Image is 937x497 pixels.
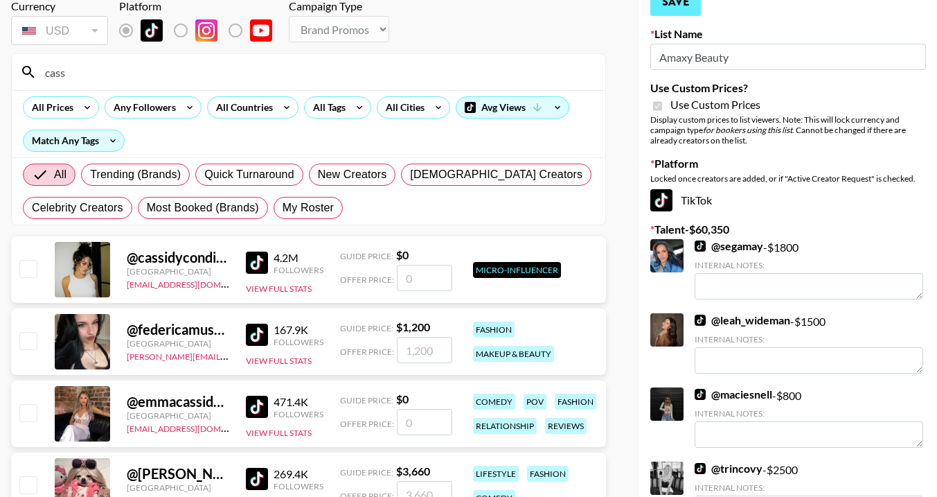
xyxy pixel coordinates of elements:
[250,19,272,42] img: YouTube
[37,61,597,83] input: Search by User Name
[54,166,66,183] span: All
[650,223,926,236] label: Talent - $ 60,350
[473,346,554,362] div: makeup & beauty
[650,173,926,184] div: Locked once creators are added, or if "Active Creator Request" is checked.
[246,284,312,294] button: View Full Stats
[90,166,181,183] span: Trending (Brands)
[524,394,546,410] div: pov
[274,409,323,419] div: Followers
[119,16,283,45] div: List locked to TikTok.
[246,428,312,438] button: View Full Stats
[695,313,923,374] div: - $ 1500
[545,418,587,434] div: reviews
[340,419,394,429] span: Offer Price:
[246,468,268,490] img: TikTok
[695,239,763,253] a: @segamay
[397,337,452,363] input: 1,200
[695,463,706,474] img: TikTok
[127,349,463,362] a: [PERSON_NAME][EMAIL_ADDRESS][PERSON_NAME][PERSON_NAME][DOMAIN_NAME]
[650,27,926,41] label: List Name
[397,409,452,435] input: 0
[274,323,323,337] div: 167.9K
[473,262,561,278] div: Micro-Influencer
[283,200,334,216] span: My Roster
[208,97,276,118] div: All Countries
[340,274,394,285] span: Offer Price:
[396,392,409,406] strong: $ 0
[695,313,790,327] a: @leah_wideman
[127,277,266,290] a: [EMAIL_ADDRESS][DOMAIN_NAME]
[127,338,229,349] div: [GEOGRAPHIC_DATA]
[274,337,323,347] div: Followers
[274,251,323,265] div: 4.2M
[246,324,268,346] img: TikTok
[650,189,926,211] div: TikTok
[274,481,323,491] div: Followers
[32,200,123,216] span: Celebrity Creators
[274,265,323,275] div: Followers
[695,387,772,401] a: @maciesnell
[555,394,596,410] div: fashion
[456,97,569,118] div: Avg Views
[695,387,923,448] div: - $ 800
[527,466,569,482] div: fashion
[246,396,268,418] img: TikTok
[695,260,923,270] div: Internal Notes:
[703,125,792,135] em: for bookers using this list
[195,19,217,42] img: Instagram
[11,13,108,48] div: Currency is locked to USD
[127,266,229,277] div: [GEOGRAPHIC_DATA]
[274,395,323,409] div: 471.4K
[340,467,393,478] span: Guide Price:
[274,467,323,481] div: 269.4K
[24,97,76,118] div: All Prices
[650,189,672,211] img: TikTok
[246,356,312,366] button: View Full Stats
[473,418,537,434] div: relationship
[695,482,923,493] div: Internal Notes:
[340,395,393,406] span: Guide Price:
[473,394,515,410] div: comedy
[473,322,515,338] div: fashion
[396,464,430,478] strong: $ 3,660
[105,97,179,118] div: Any Followers
[14,19,105,43] div: USD
[147,200,259,216] span: Most Booked (Brands)
[397,265,452,291] input: 0
[695,462,762,476] a: @trincovy
[695,315,706,326] img: TikTok
[127,321,229,338] div: @ federicamuscass
[695,408,923,419] div: Internal Notes:
[396,320,430,333] strong: $ 1,200
[127,249,229,266] div: @ cassidycondiee
[473,466,519,482] div: lifestyle
[340,347,394,357] span: Offer Price:
[410,166,582,183] span: [DEMOGRAPHIC_DATA] Creators
[396,248,409,261] strong: $ 0
[127,410,229,421] div: [GEOGRAPHIC_DATA]
[127,465,229,482] div: @ [PERSON_NAME].[PERSON_NAME]
[127,482,229,493] div: [GEOGRAPHIC_DATA]
[695,241,706,252] img: TikTok
[24,130,124,151] div: Match Any Tags
[650,114,926,146] div: Display custom prices to list viewers. Note: This will lock currency and campaign type . Cannot b...
[340,251,393,261] span: Guide Price:
[204,166,294,183] span: Quick Turnaround
[695,389,706,400] img: TikTok
[650,157,926,171] label: Platform
[305,97,348,118] div: All Tags
[318,166,387,183] span: New Creators
[141,19,163,42] img: TikTok
[127,421,266,434] a: [EMAIL_ADDRESS][DOMAIN_NAME]
[246,252,268,274] img: TikTok
[695,334,923,345] div: Internal Notes:
[127,393,229,410] div: @ emmacassidy.x
[695,239,923,299] div: - $ 1800
[340,323,393,333] span: Guide Price:
[650,81,926,95] label: Use Custom Prices?
[670,98,760,112] span: Use Custom Prices
[377,97,427,118] div: All Cities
